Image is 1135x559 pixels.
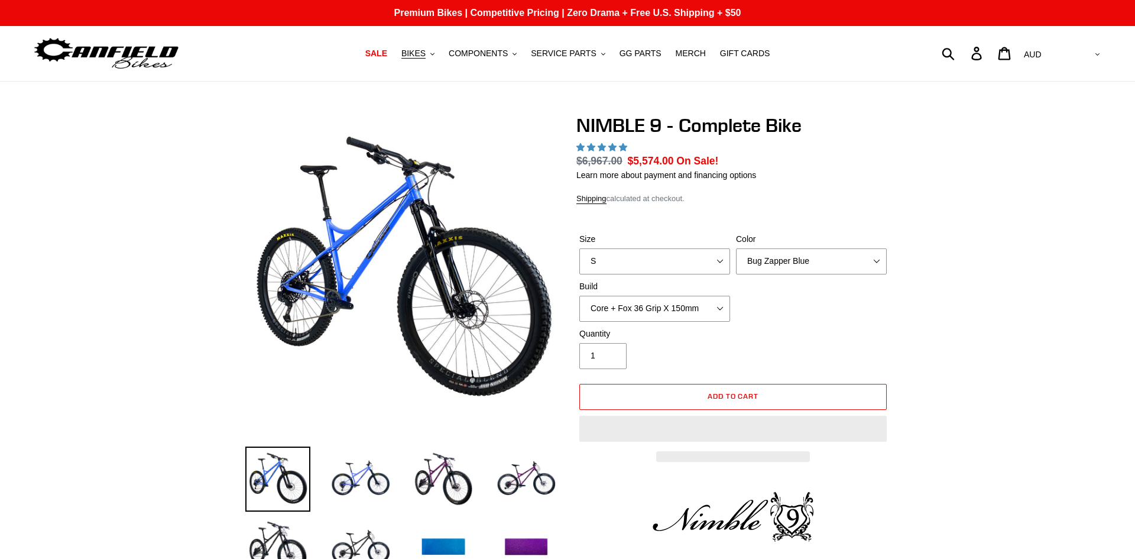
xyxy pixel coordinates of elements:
label: Quantity [579,328,730,340]
span: $5,574.00 [628,155,674,167]
span: On Sale! [676,153,718,169]
s: $6,967.00 [576,155,622,167]
div: calculated at checkout. [576,193,890,205]
button: COMPONENTS [443,46,523,62]
span: COMPONENTS [449,49,508,59]
a: MERCH [670,46,712,62]
span: MERCH [676,49,706,59]
img: Canfield Bikes [33,35,180,72]
a: GG PARTS [614,46,667,62]
button: BIKES [395,46,440,62]
a: Learn more about payment and financing options [576,170,756,180]
img: Load image into Gallery viewer, NIMBLE 9 - Complete Bike [245,447,310,512]
h1: NIMBLE 9 - Complete Bike [576,114,890,137]
label: Size [579,233,730,245]
img: Load image into Gallery viewer, NIMBLE 9 - Complete Bike [411,447,476,512]
a: Shipping [576,194,607,204]
img: NIMBLE 9 - Complete Bike [248,117,556,425]
label: Color [736,233,887,245]
span: SERVICE PARTS [531,49,596,59]
button: SERVICE PARTS [525,46,611,62]
label: Build [579,280,730,293]
span: BIKES [401,49,426,59]
img: Load image into Gallery viewer, NIMBLE 9 - Complete Bike [328,447,393,512]
button: Add to cart [579,384,887,410]
span: 4.88 stars [576,143,630,152]
span: SALE [365,49,387,59]
a: GIFT CARDS [714,46,776,62]
span: GG PARTS [620,49,661,59]
input: Search [948,40,978,66]
span: Add to cart [708,392,759,400]
img: Load image into Gallery viewer, NIMBLE 9 - Complete Bike [494,447,559,512]
span: GIFT CARDS [720,49,770,59]
a: SALE [359,46,393,62]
